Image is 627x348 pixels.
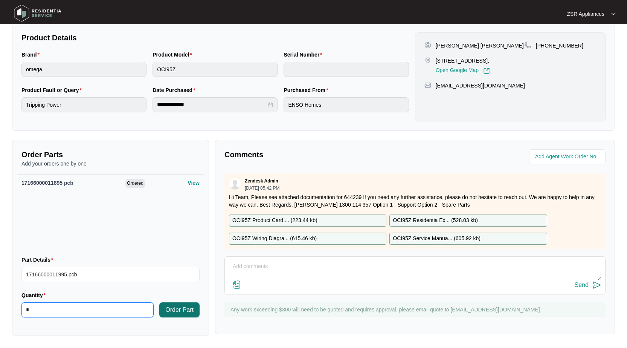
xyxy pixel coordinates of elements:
[21,149,200,160] p: Order Parts
[159,302,200,317] button: Order Part
[424,57,431,64] img: map-pin
[153,51,195,58] label: Product Model
[525,42,531,49] img: map-pin
[165,305,194,314] span: Order Part
[21,291,49,299] label: Quantity
[483,67,490,74] img: Link-External
[22,303,153,317] input: Quantity
[21,62,146,77] input: Brand
[436,82,525,89] p: [EMAIL_ADDRESS][DOMAIN_NAME]
[153,86,198,94] label: Date Purchased
[284,62,409,77] input: Serial Number
[575,280,601,290] button: Send
[230,306,602,313] p: Any work exceeding $300 will need to be quoted and requires approval, please email quote to [EMAI...
[21,267,200,282] input: Part Details
[245,186,279,190] p: [DATE] 05:42 PM
[153,62,278,77] input: Product Model
[21,256,56,264] label: Part Details
[592,281,601,290] img: send-icon.svg
[229,193,601,208] p: Hi Team, Please see attached documentation for 644239 If you need any further assistance, please ...
[284,97,409,112] input: Purchased From
[229,178,241,190] img: user.svg
[21,180,73,186] span: 17166000011895 pcb
[21,86,85,94] label: Product Fault or Query
[536,42,583,49] p: [PHONE_NUMBER]
[232,235,317,243] p: OCI95Z Wiring Diagra... ( 615.46 kb )
[535,152,601,161] input: Add Agent Work Order No.
[393,216,478,225] p: OCI95Z Residentia Ex... ( 528.03 kb )
[21,51,43,58] label: Brand
[611,12,616,16] img: dropdown arrow
[157,101,266,109] input: Date Purchased
[21,32,409,43] p: Product Details
[424,82,431,89] img: map-pin
[284,86,331,94] label: Purchased From
[436,57,490,64] p: [STREET_ADDRESS],
[125,179,145,188] span: Ordered
[424,42,431,49] img: user-pin
[224,149,410,160] p: Comments
[11,2,64,25] img: residentia service logo
[567,10,604,18] p: ZSR Appliances
[188,179,200,187] p: View
[21,160,200,167] p: Add your orders one by one
[436,42,524,49] p: [PERSON_NAME] [PERSON_NAME]
[232,216,317,225] p: OCI95Z Product Card.... ( 223.44 kb )
[575,282,589,288] div: Send
[232,280,241,289] img: file-attachment-doc.svg
[436,67,490,74] a: Open Google Map
[284,51,325,58] label: Serial Number
[393,235,481,243] p: OCI95Z Service Manua... ( 605.92 kb )
[21,97,146,112] input: Product Fault or Query
[245,178,278,184] p: Zendesk Admin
